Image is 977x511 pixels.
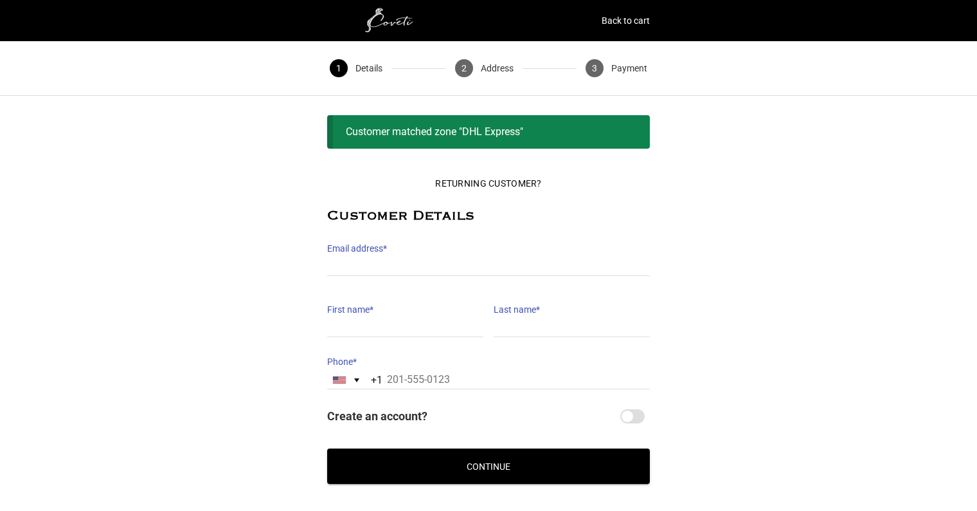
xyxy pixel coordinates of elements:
[494,301,650,319] label: Last name
[330,59,348,77] span: 1
[425,169,551,198] button: Returning Customer?
[321,41,391,95] button: 1 Details
[327,371,650,389] input: 201-555-0123
[446,41,523,95] button: 2 Address
[327,301,483,319] label: First name
[327,353,650,371] label: Phone
[327,8,456,33] img: white1.png
[455,59,473,77] span: 2
[620,409,645,423] input: Create an account?
[611,59,647,77] span: Payment
[577,41,656,95] button: 3 Payment
[327,449,650,484] button: Continue
[355,59,382,77] span: Details
[327,405,618,428] span: Create an account?
[602,12,650,30] a: Back to cart
[327,115,650,149] div: Customer matched zone "DHL Express"
[327,208,650,224] h2: Customer Details
[371,370,382,391] div: +1
[327,239,650,257] label: Email address
[586,59,604,77] span: 3
[481,59,514,77] span: Address
[328,371,382,389] button: Selected country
